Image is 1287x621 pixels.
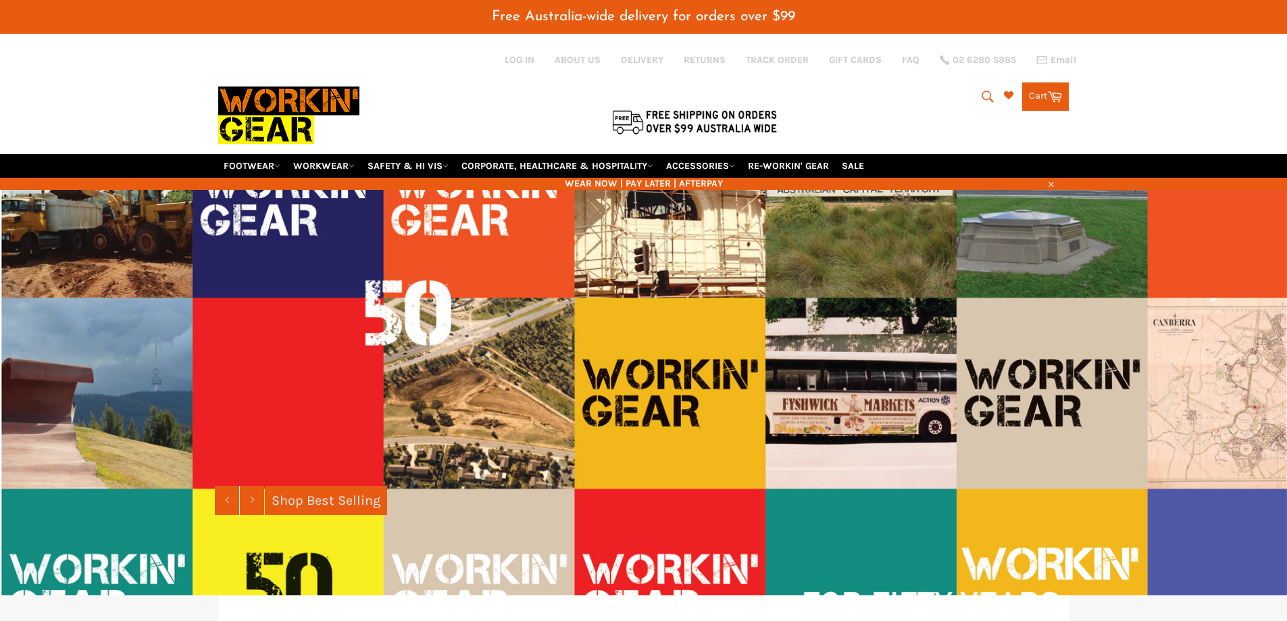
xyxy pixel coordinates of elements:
[492,9,795,24] span: Free Australia-wide delivery for orders over $99
[829,53,882,66] a: GIFT CARDS
[902,53,919,66] a: FAQ
[218,154,286,178] a: FOOTWEAR
[940,55,1016,65] a: 02 6280 5885
[742,154,834,178] a: RE-WORKIN' GEAR
[746,53,809,66] a: TRACK ORDER
[456,154,659,178] a: CORPORATE, HEALTHCARE & HOSPITALITY
[621,53,663,66] a: DELIVERY
[288,154,360,178] a: WORKWEAR
[1051,55,1076,65] span: Email
[555,53,601,66] a: ABOUT US
[1022,82,1069,111] a: Cart
[610,107,779,136] img: Flat $9.95 shipping Australia wide
[265,486,387,515] a: Shop Best Selling
[953,55,1016,65] span: 02 6280 5885
[684,53,726,66] a: RETURNS
[836,154,869,178] a: SALE
[218,177,1069,190] span: WEAR NOW | PAY LATER | AFTERPAY
[218,77,359,153] img: Workin Gear leaders in Workwear, Safety Boots, PPE, Uniforms. Australia's No.1 in Workwear
[661,154,740,178] a: ACCESSORIES
[505,54,534,66] a: Log in
[1036,55,1076,66] a: Email
[362,154,454,178] a: SAFETY & HI VIS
